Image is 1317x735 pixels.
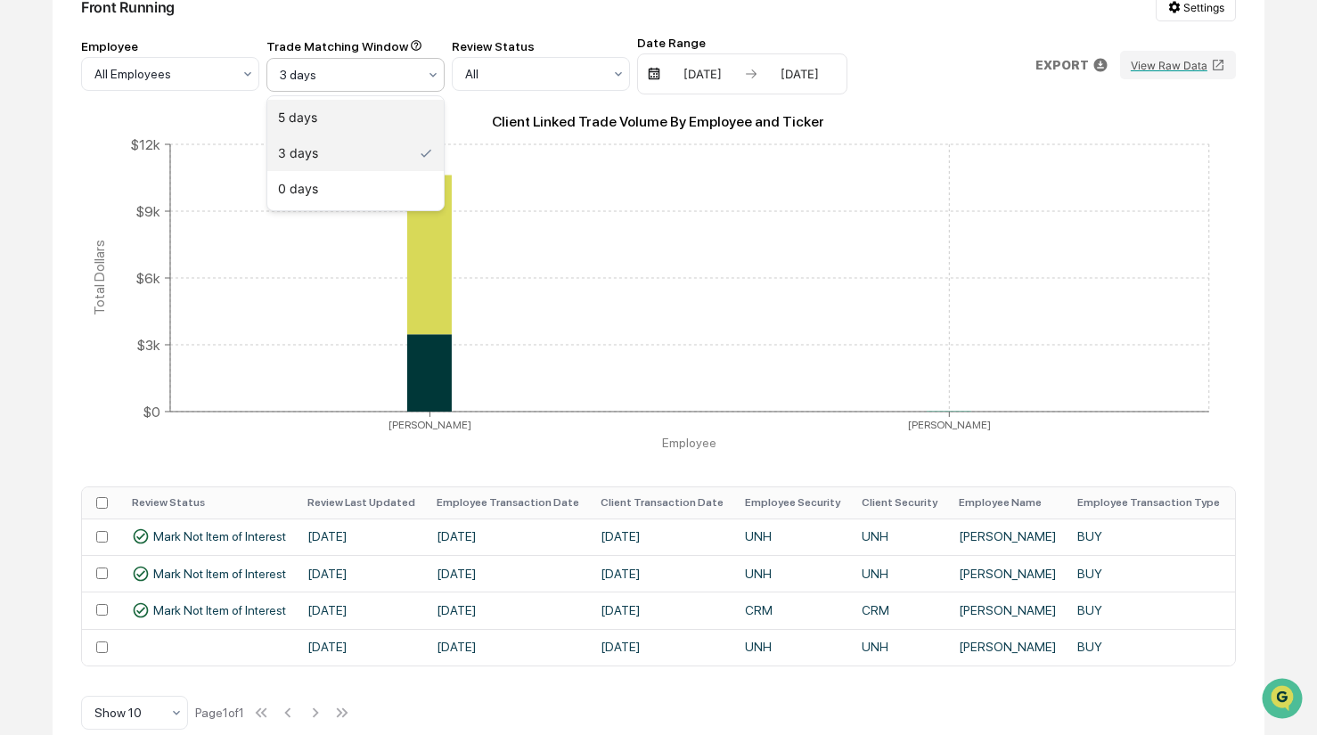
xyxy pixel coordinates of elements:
td: [PERSON_NAME] [948,592,1067,628]
a: 🗄️Attestations [122,216,228,249]
div: Trade Matching Window [266,39,445,54]
td: BUY [1067,629,1231,666]
span: Preclearance [36,224,115,241]
th: Employee Transaction Date [426,487,590,519]
td: [DATE] [590,519,734,555]
div: 5 days [267,100,444,135]
td: BUY [1067,592,1231,628]
td: [DATE] [297,555,426,592]
td: [DATE] [590,629,734,666]
div: [DATE] [665,67,740,81]
div: 0 days [267,171,444,207]
th: Review Status [121,487,297,519]
tspan: $0 [143,403,160,420]
a: 🔎Data Lookup [11,250,119,282]
td: UNH [734,555,851,592]
tspan: Employee [662,436,716,450]
td: [DATE] [297,519,426,555]
td: [DATE] [426,555,590,592]
div: Date Range [637,36,847,50]
tspan: [PERSON_NAME] [389,419,471,431]
td: BUY [1067,555,1231,592]
div: 🖐️ [18,225,32,240]
div: [DATE] [762,67,838,81]
div: Review Status [452,39,630,53]
tspan: $6k [135,269,160,286]
td: [DATE] [590,592,734,628]
div: 🗄️ [129,225,143,240]
td: [DATE] [426,592,590,628]
img: calendar [647,67,661,81]
td: UNH [851,629,948,666]
span: Mark Not Item of Interest [153,529,286,543]
div: Page 1 of 1 [195,706,244,720]
th: Client Security [851,487,948,519]
th: Employee Name [948,487,1067,519]
div: Start new chat [61,135,292,153]
td: [PERSON_NAME] [948,519,1067,555]
td: UNH [851,519,948,555]
td: [PERSON_NAME] [948,555,1067,592]
div: 3 days [267,135,444,171]
th: Employee Transaction Type [1067,487,1231,519]
td: [PERSON_NAME] [948,629,1067,666]
button: Start new chat [303,141,324,162]
div: 🔎 [18,259,32,274]
p: How can we help? [18,37,324,65]
td: [DATE] [590,555,734,592]
td: [DATE] [426,629,590,666]
span: Mark Not Item of Interest [153,603,286,617]
span: Mark Not Item of Interest [153,567,286,581]
span: Pylon [177,301,216,314]
tspan: $9k [135,202,160,219]
tspan: Total Dollars [91,240,108,315]
div: We're available if you need us! [61,153,225,167]
div: Employee [81,39,259,53]
text: Client Linked Trade Volume By Employee and Ticker [493,113,825,130]
td: CRM [734,592,851,628]
img: 1746055101610-c473b297-6a78-478c-a979-82029cc54cd1 [18,135,50,167]
td: BUY [1067,519,1231,555]
span: Attestations [147,224,221,241]
td: [DATE] [297,629,426,666]
p: EXPORT [1035,58,1089,72]
td: CRM [851,592,948,628]
tspan: [PERSON_NAME] [908,419,991,431]
td: UNH [734,629,851,666]
tspan: $3k [136,336,160,353]
th: Review Last Updated [297,487,426,519]
td: UNH [851,555,948,592]
td: [DATE] [426,519,590,555]
a: Powered byPylon [126,300,216,314]
button: View Raw Data [1120,51,1236,79]
th: Employee Security [734,487,851,519]
td: UNH [734,519,851,555]
td: [DATE] [297,592,426,628]
input: Clear [46,80,294,99]
tspan: $12k [130,135,160,152]
img: arrow right [744,67,758,81]
iframe: Open customer support [1260,676,1308,724]
th: Client Transaction Date [590,487,734,519]
span: Data Lookup [36,257,112,275]
a: 🖐️Preclearance [11,216,122,249]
